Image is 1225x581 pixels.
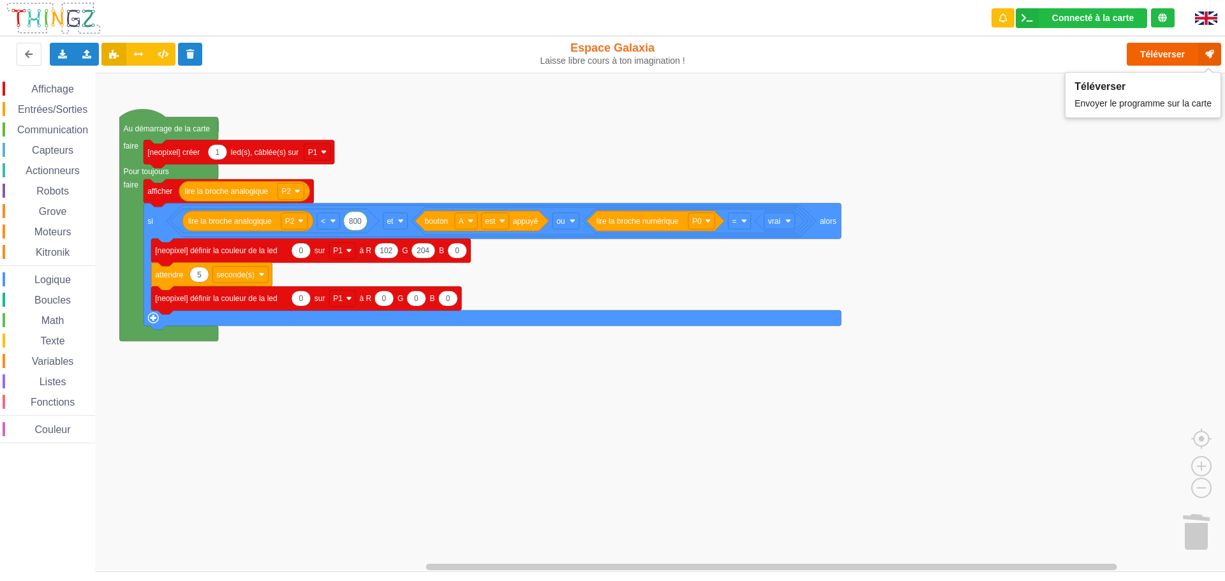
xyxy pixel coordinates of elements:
[185,187,269,196] text: lire la broche analogique
[147,216,153,225] text: si
[299,294,303,303] text: 0
[1151,8,1175,27] div: Tu es connecté au serveur de création de Thingz
[231,147,299,156] text: led(s), câblée(s) sur
[321,216,325,225] text: ‏<
[147,147,200,156] text: [neopixel] créer
[37,206,69,217] span: Grove
[6,1,101,35] img: thingz_logo.png
[425,216,449,225] text: bouton
[24,165,82,176] span: Actionneurs
[34,186,71,196] span: Robots
[414,294,419,303] text: 0
[439,246,444,255] text: B
[188,216,272,225] text: lire la broche analogique
[485,216,496,225] text: est
[33,226,73,237] span: Moteurs
[33,274,73,285] span: Logique
[315,246,325,255] text: sur
[1195,11,1217,25] img: gb.png
[692,216,702,225] text: P0
[299,246,303,255] text: 0
[29,84,75,94] span: Affichage
[38,376,68,387] span: Listes
[387,216,394,225] text: et
[402,246,408,255] text: G
[124,167,169,176] text: Pour toujours
[333,294,343,303] text: P1
[40,315,66,326] span: Math
[430,294,435,303] text: B
[33,424,73,435] span: Couleur
[556,216,565,225] text: ou
[359,294,371,303] text: à R
[34,247,71,258] span: Kitronik
[216,270,254,279] text: seconde(s)
[417,246,429,255] text: 204
[15,124,90,135] span: Communication
[147,187,172,196] text: afficher
[506,41,720,66] div: Espace Galaxia
[359,246,371,255] text: à R
[124,124,211,133] text: Au démarrage de la carte
[455,246,459,255] text: 0
[397,294,403,303] text: G
[33,295,73,305] span: Boucles
[29,397,77,408] span: Fonctions
[124,180,139,189] text: faire
[315,294,325,303] text: sur
[308,147,318,156] text: P1
[732,216,736,225] text: =
[30,145,75,156] span: Capteurs
[1052,13,1134,22] div: Connecté à la carte
[459,216,464,225] text: A
[1016,8,1147,28] div: Ta base fonctionne bien !
[446,294,450,303] text: 0
[155,246,277,255] text: [neopixel] définir la couleur de la led
[513,216,538,225] text: appuyé
[197,270,202,279] text: 5
[38,335,66,346] span: Texte
[768,216,780,225] text: vrai
[349,216,362,225] text: 800
[124,142,139,151] text: faire
[506,55,720,66] div: Laisse libre cours à ton imagination !
[1074,80,1212,92] div: Téléverser
[155,294,277,303] text: [neopixel] définir la couleur de la led
[333,246,343,255] text: P1
[820,216,836,225] text: alors
[1127,43,1221,66] button: Téléverser
[155,270,183,279] text: attendre
[597,216,679,225] text: lire la broche numérique
[215,147,219,156] text: 1
[285,216,295,225] text: P2
[1074,92,1212,110] div: Envoyer le programme sur la carte
[281,187,291,196] text: P2
[380,246,392,255] text: 102
[30,356,76,367] span: Variables
[382,294,387,303] text: 0
[16,104,89,115] span: Entrées/Sorties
